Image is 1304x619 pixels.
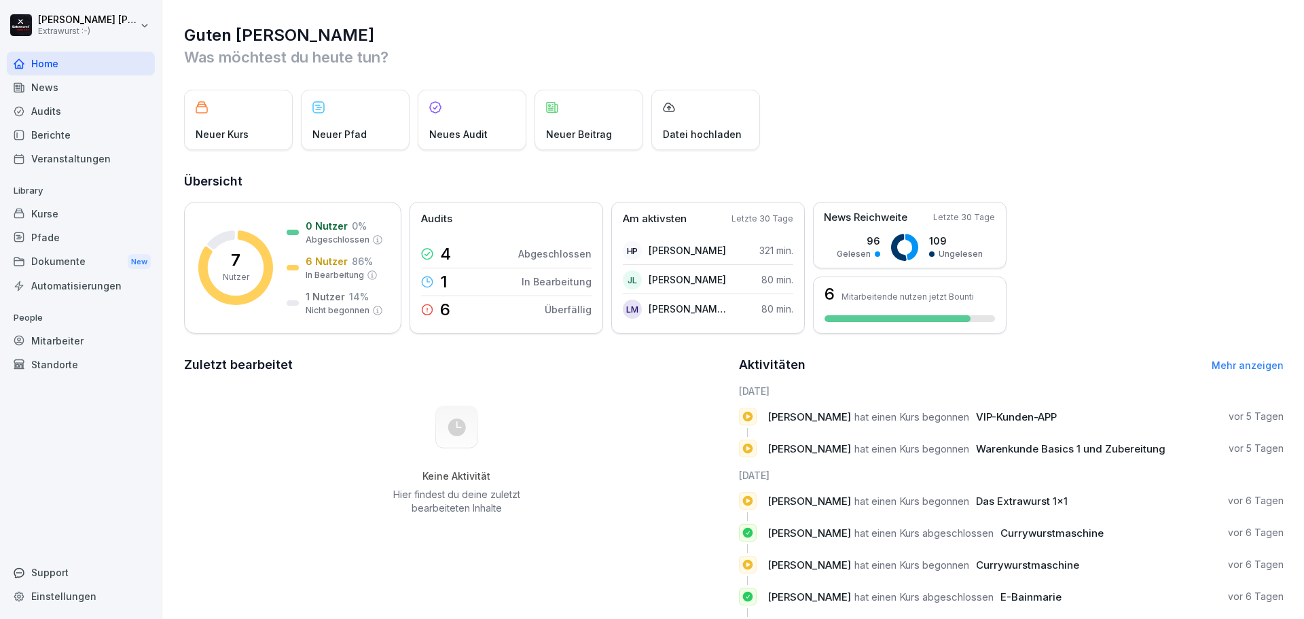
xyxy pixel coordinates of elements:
p: 1 Nutzer [306,289,345,304]
p: Letzte 30 Tage [933,211,995,224]
a: Kurse [7,202,155,226]
span: hat einen Kurs begonnen [854,559,969,571]
span: [PERSON_NAME] [767,590,851,603]
p: 80 min. [761,302,793,316]
span: [PERSON_NAME] [767,442,851,455]
p: Neuer Pfad [312,127,367,141]
p: Extrawurst :-) [38,26,137,36]
span: hat einen Kurs abgeschlossen [854,590,994,603]
span: hat einen Kurs begonnen [854,410,969,423]
p: vor 6 Tagen [1228,590,1284,603]
a: Berichte [7,123,155,147]
p: Library [7,180,155,202]
p: Nicht begonnen [306,304,369,317]
p: 86 % [352,254,373,268]
p: 80 min. [761,272,793,287]
p: 0 Nutzer [306,219,348,233]
p: 321 min. [759,243,793,258]
h6: [DATE] [739,468,1284,482]
p: vor 5 Tagen [1229,410,1284,423]
div: Support [7,561,155,584]
p: 6 [440,302,450,318]
p: [PERSON_NAME][GEOGRAPHIC_DATA] [649,302,727,316]
h2: Übersicht [184,172,1284,191]
p: Überfällig [545,302,592,317]
a: Standorte [7,353,155,376]
span: hat einen Kurs abgeschlossen [854,527,994,540]
h2: Zuletzt bearbeitet [184,355,729,374]
span: Currywurstmaschine [976,559,1079,571]
p: In Bearbeitung [522,275,592,289]
h2: Aktivitäten [739,355,805,374]
p: News Reichweite [824,210,907,226]
p: [PERSON_NAME] [PERSON_NAME] [38,14,137,26]
p: Letzte 30 Tage [731,213,793,225]
p: Nutzer [223,271,249,283]
p: vor 6 Tagen [1228,494,1284,508]
p: 1 [440,274,448,290]
p: 109 [929,234,983,248]
a: Mehr anzeigen [1212,359,1284,371]
span: hat einen Kurs begonnen [854,442,969,455]
p: Ungelesen [939,248,983,260]
a: News [7,75,155,99]
p: vor 5 Tagen [1229,442,1284,455]
a: Veranstaltungen [7,147,155,171]
p: Audits [421,211,452,227]
h6: [DATE] [739,384,1284,398]
p: 14 % [349,289,369,304]
p: Was möchtest du heute tun? [184,46,1284,68]
h1: Guten [PERSON_NAME] [184,24,1284,46]
p: Abgeschlossen [518,247,592,261]
p: 0 % [352,219,367,233]
p: 4 [440,246,451,262]
p: vor 6 Tagen [1228,558,1284,571]
a: DokumenteNew [7,249,155,275]
a: Pfade [7,226,155,249]
span: VIP-Kunden-APP [976,410,1057,423]
p: Gelesen [837,248,871,260]
p: 6 Nutzer [306,254,348,268]
a: Einstellungen [7,584,155,608]
div: Dokumente [7,249,155,275]
div: HP [623,241,642,260]
span: E-Bainmarie [1000,590,1062,603]
p: Datei hochladen [663,127,742,141]
p: Neuer Kurs [196,127,249,141]
p: 7 [231,252,240,268]
div: JL [623,270,642,289]
p: Am aktivsten [623,211,687,227]
p: [PERSON_NAME] [649,272,726,287]
span: [PERSON_NAME] [767,559,851,571]
div: New [128,254,151,270]
a: Automatisierungen [7,274,155,298]
p: Hier findest du deine zuletzt bearbeiteten Inhalte [388,488,525,515]
h5: Keine Aktivität [388,470,525,482]
a: Mitarbeiter [7,329,155,353]
p: 96 [837,234,880,248]
span: Warenkunde Basics 1 und Zubereitung [976,442,1165,455]
div: LM [623,300,642,319]
p: People [7,307,155,329]
a: Audits [7,99,155,123]
a: Home [7,52,155,75]
h3: 6 [825,286,835,302]
span: [PERSON_NAME] [767,495,851,508]
span: [PERSON_NAME] [767,527,851,540]
p: Neuer Beitrag [546,127,612,141]
p: Abgeschlossen [306,234,369,246]
span: [PERSON_NAME] [767,410,851,423]
p: [PERSON_NAME] [649,243,726,258]
p: vor 6 Tagen [1228,526,1284,540]
span: hat einen Kurs begonnen [854,495,969,508]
